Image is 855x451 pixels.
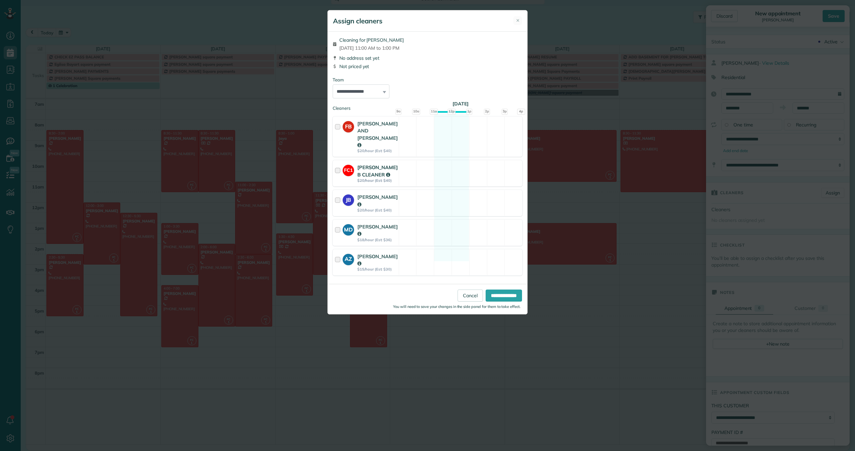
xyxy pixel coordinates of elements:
span: Cleaning for [PERSON_NAME] [339,37,404,43]
small: You will need to save your changes in the side panel for them to take effect. [393,304,521,309]
strong: [PERSON_NAME] B CLEANER [357,164,398,177]
strong: [PERSON_NAME] [357,223,398,237]
strong: [PERSON_NAME] AND [PERSON_NAME] [357,120,398,148]
div: Team [333,77,522,83]
strong: [PERSON_NAME] [357,194,398,207]
strong: $15/hour (Est: $30) [357,267,398,272]
span: ✕ [516,17,520,24]
a: Cancel [458,290,483,302]
h5: Assign cleaners [333,16,382,26]
div: Not priced yet [333,63,522,70]
strong: $20/hour (Est: $40) [357,208,398,212]
strong: JB [343,194,354,204]
strong: MD [343,224,354,234]
span: [DATE] 11:00 AM to 1:00 PM [339,45,404,51]
strong: $18/hour (Est: $36) [357,238,398,242]
strong: $20/hour (Est: $40) [357,148,398,153]
div: No address set yet [333,55,522,61]
strong: $20/hour (Est: $40) [357,178,398,183]
div: Cleaners [333,105,522,107]
strong: [PERSON_NAME] [357,253,398,267]
strong: AZ [343,254,354,263]
strong: FB [343,121,354,130]
strong: FC1 [343,165,354,174]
